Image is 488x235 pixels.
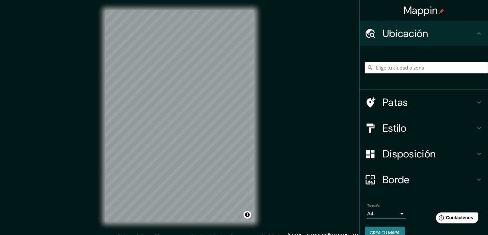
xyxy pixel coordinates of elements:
div: A4 [367,209,406,219]
font: Estilo [383,121,407,135]
div: Patas [359,89,488,115]
div: Borde [359,167,488,193]
font: Borde [383,173,410,186]
img: pin-icon.png [439,9,444,14]
font: Disposición [383,147,436,161]
font: A4 [367,210,374,217]
canvas: Mapa [105,10,254,222]
font: Patas [383,96,408,109]
font: Tamaño [367,203,380,208]
button: Activar o desactivar atribución [244,211,251,219]
font: Ubicación [383,27,428,40]
font: Mappin [404,4,438,17]
iframe: Lanzador de widgets de ayuda [431,210,481,228]
div: Disposición [359,141,488,167]
div: Ubicación [359,21,488,46]
input: Elige tu ciudad o zona [365,62,488,73]
div: Estilo [359,115,488,141]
